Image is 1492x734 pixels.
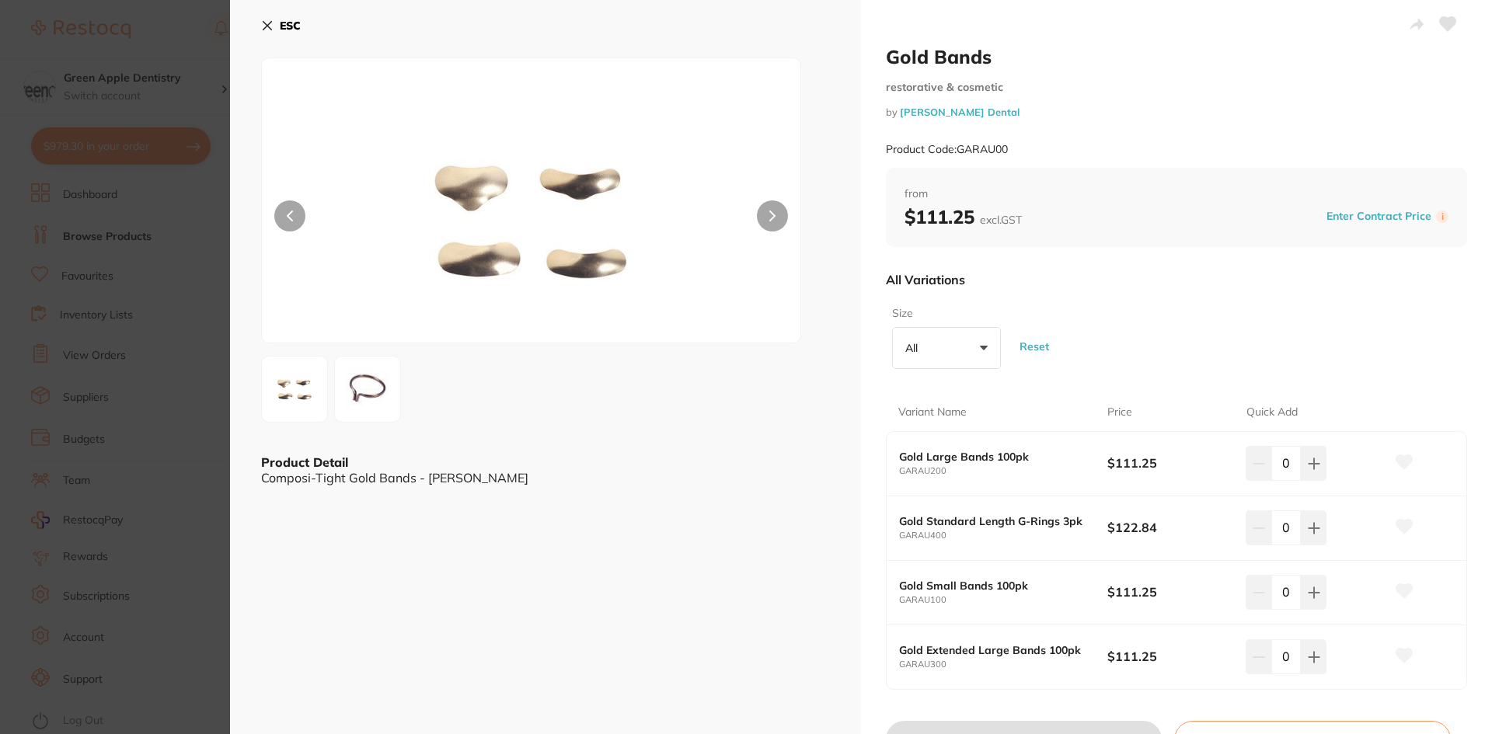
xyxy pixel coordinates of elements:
h2: Gold Bands [886,45,1467,68]
b: ESC [280,19,301,33]
img: MTMtanBn [267,361,322,417]
p: All [905,341,924,355]
b: $122.84 [1107,519,1232,536]
small: by [886,106,1467,118]
b: $111.25 [905,205,1022,228]
b: Product Detail [261,454,348,470]
button: Reset [1015,318,1054,375]
div: Composi-Tight Gold Bands - [PERSON_NAME] [261,471,830,485]
label: i [1436,210,1448,223]
span: excl. GST [980,213,1022,227]
a: [PERSON_NAME] Dental [900,106,1020,118]
b: $111.25 [1107,454,1232,471]
b: Gold Small Bands 100pk [899,579,1086,592]
b: $111.25 [1107,583,1232,600]
span: from [905,186,1448,202]
small: GARAU100 [899,595,1107,605]
small: GARAU300 [899,659,1107,670]
b: Gold Extended Large Bands 100pk [899,644,1086,656]
b: $111.25 [1107,648,1232,665]
button: ESC [261,12,301,39]
small: GARAU400 [899,530,1107,541]
img: anBn [340,361,396,417]
img: MTMtanBn [370,97,693,343]
small: Product Code: GARAU00 [886,143,1008,156]
b: Gold Large Bands 100pk [899,450,1086,463]
small: restorative & cosmetic [886,81,1467,94]
p: Variant Name [898,405,967,420]
b: Gold Standard Length G-Rings 3pk [899,515,1086,527]
label: Size [892,306,996,322]
p: Quick Add [1246,405,1298,420]
p: Price [1107,405,1132,420]
button: Enter Contract Price [1322,209,1436,224]
button: All [892,327,1001,369]
p: All Variations [886,272,965,287]
small: GARAU200 [899,466,1107,476]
